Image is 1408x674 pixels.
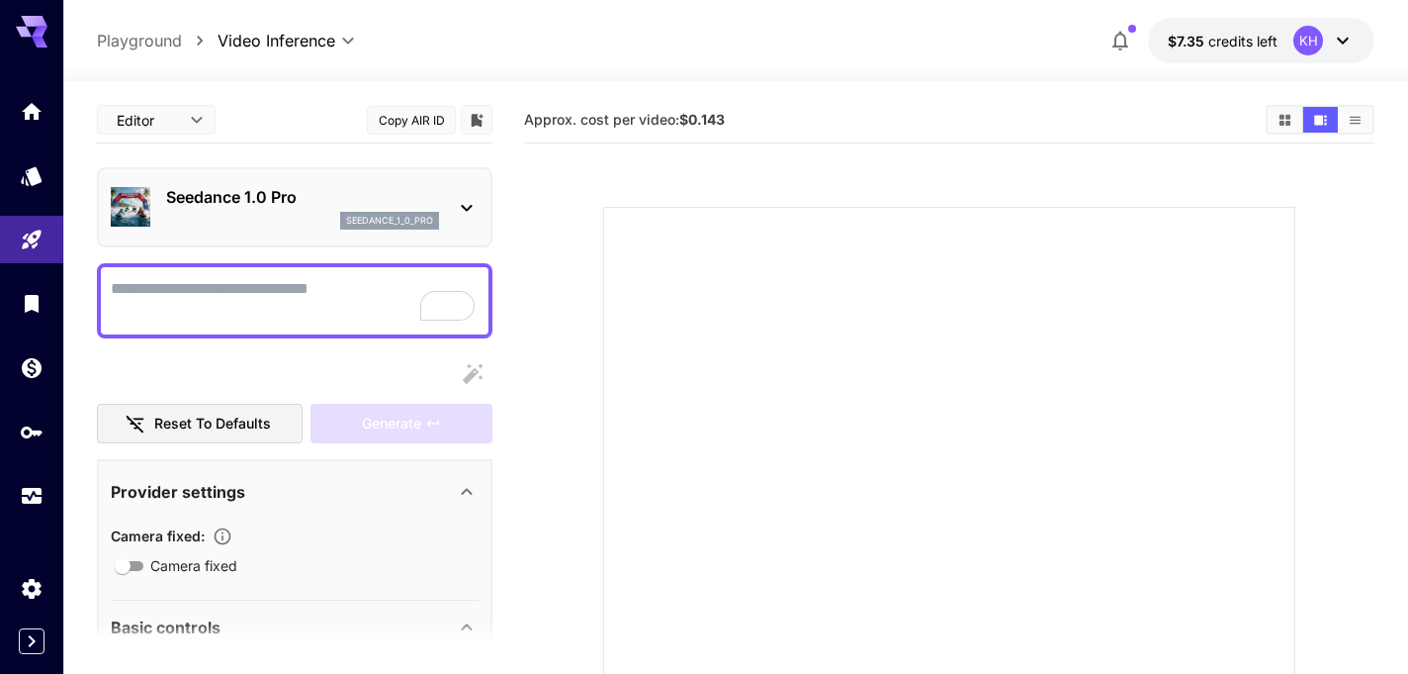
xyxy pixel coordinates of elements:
[20,484,44,509] div: Usage
[150,555,237,576] span: Camera fixed
[111,528,205,544] span: Camera fixed :
[20,355,44,380] div: Wallet
[1208,33,1277,49] span: credits left
[111,480,245,504] p: Provider settings
[111,616,220,639] p: Basic controls
[524,111,725,128] span: Approx. cost per video:
[166,185,439,209] p: Seedance 1.0 Pro
[111,604,479,651] div: Basic controls
[111,468,479,516] div: Provider settings
[1266,105,1374,135] div: Show videos in grid viewShow videos in video viewShow videos in list view
[346,214,433,228] p: seedance_1_0_pro
[117,110,178,131] span: Editor
[20,291,44,316] div: Library
[218,29,335,52] span: Video Inference
[468,108,485,132] button: Add to library
[97,29,182,52] a: Playground
[97,29,218,52] nav: breadcrumb
[111,177,479,238] div: Seedance 1.0 Proseedance_1_0_pro
[679,111,725,128] b: $0.143
[20,228,44,252] div: Playground
[97,404,303,444] button: Reset to defaults
[1168,31,1277,51] div: $7.35077
[1148,18,1374,63] button: $7.35077KH
[1293,26,1323,55] div: KH
[1303,107,1338,133] button: Show videos in video view
[1268,107,1302,133] button: Show videos in grid view
[111,277,479,325] textarea: To enrich screen reader interactions, please activate Accessibility in Grammarly extension settings
[367,106,456,135] button: Copy AIR ID
[19,628,44,654] button: Expand sidebar
[1338,107,1372,133] button: Show videos in list view
[20,99,44,124] div: Home
[1168,33,1208,49] span: $7.35
[20,576,44,601] div: Settings
[20,163,44,188] div: Models
[20,420,44,444] div: API Keys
